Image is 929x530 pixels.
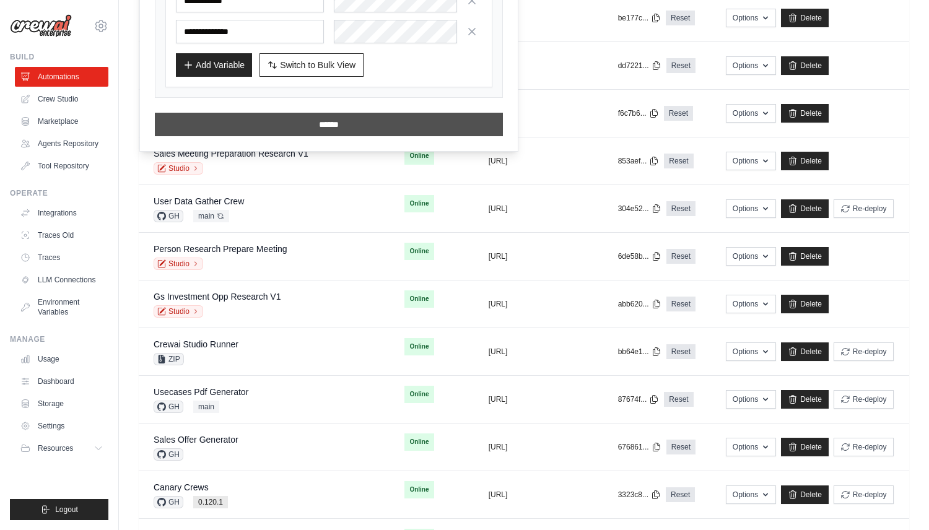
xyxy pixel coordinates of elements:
a: Reset [666,344,696,359]
a: Reset [664,106,693,121]
a: Environment Variables [15,292,108,322]
a: Reset [664,392,693,407]
div: Manage [10,334,108,344]
button: Options [726,247,776,266]
a: Reset [666,11,695,25]
button: Resources [15,438,108,458]
button: abb620... [618,299,661,309]
span: Online [404,481,434,498]
button: dd7221... [618,61,661,71]
a: Reset [666,487,695,502]
a: Canary Crews [154,482,209,492]
a: Delete [781,390,829,409]
button: 87674f... [618,394,660,404]
button: Re-deploy [834,199,894,218]
button: Re-deploy [834,485,894,504]
span: Resources [38,443,73,453]
button: 6de58b... [618,251,661,261]
button: Options [726,104,776,123]
span: GH [154,210,183,222]
span: GH [154,448,183,461]
button: Options [726,199,776,218]
button: Re-deploy [834,438,894,456]
span: Online [404,195,434,212]
a: Reset [666,297,696,311]
button: 676861... [618,442,661,452]
a: Automations [15,67,108,87]
button: 3323c8... [618,490,661,500]
span: main [193,401,219,413]
a: Gs Investment Opp Research V1 [154,292,281,302]
button: Options [726,152,776,170]
button: f6c7b6... [618,108,659,118]
button: Re-deploy [834,342,894,361]
a: Delete [781,199,829,218]
button: Options [726,295,776,313]
span: Online [404,290,434,308]
a: Storage [15,394,108,414]
a: Reset [666,58,696,73]
a: Crewai Studio Runner [154,339,238,349]
a: Tool Repository [15,156,108,176]
a: Usecases Pdf Generator [154,387,248,397]
button: Logout [10,499,108,520]
a: Sales Offer Generator [154,435,238,445]
button: 304e52... [618,204,661,214]
a: Traces Old [15,225,108,245]
a: Delete [781,295,829,313]
a: Delete [781,485,829,504]
a: Delete [781,247,829,266]
button: Options [726,390,776,409]
span: Online [404,243,434,260]
a: Studio [154,162,203,175]
a: Delete [781,152,829,170]
a: Reset [666,249,696,264]
button: Switch to Bulk View [260,53,364,77]
a: Delete [781,56,829,75]
button: Options [726,56,776,75]
span: GH [154,496,183,508]
span: ZIP [154,353,184,365]
button: 853aef... [618,156,660,166]
a: User Data Gather Crew [154,196,244,206]
span: Logout [55,505,78,515]
button: Options [726,485,776,504]
a: Reset [666,440,696,454]
span: Online [404,147,434,165]
a: Delete [781,438,829,456]
button: Options [726,9,776,27]
a: LLM Connections [15,270,108,290]
a: Reset [666,201,696,216]
span: Online [404,433,434,451]
span: Switch to Bulk View [280,59,355,71]
span: main [193,210,229,222]
a: Agents Repository [15,134,108,154]
a: Delete [781,9,829,27]
a: Delete [781,342,829,361]
a: Sales Meeting Preparation Research V1 [154,149,308,159]
a: Delete [781,104,829,123]
button: bb64e1... [618,347,661,357]
a: Integrations [15,203,108,223]
span: 0.120.1 [193,496,228,508]
span: Online [404,338,434,355]
iframe: Chat Widget [867,471,929,530]
span: Online [404,386,434,403]
a: Person Research Prepare Meeting [154,244,287,254]
a: Marketplace [15,111,108,131]
a: Crew Studio [15,89,108,109]
span: GH [154,401,183,413]
div: Operate [10,188,108,198]
button: be177c... [618,13,661,23]
a: Studio [154,258,203,270]
a: Studio [154,305,203,318]
a: Reset [664,154,693,168]
a: Dashboard [15,371,108,391]
a: Settings [15,416,108,436]
a: Usage [15,349,108,369]
div: Build [10,52,108,62]
button: Add Variable [176,53,252,77]
a: Traces [15,248,108,267]
button: Re-deploy [834,390,894,409]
